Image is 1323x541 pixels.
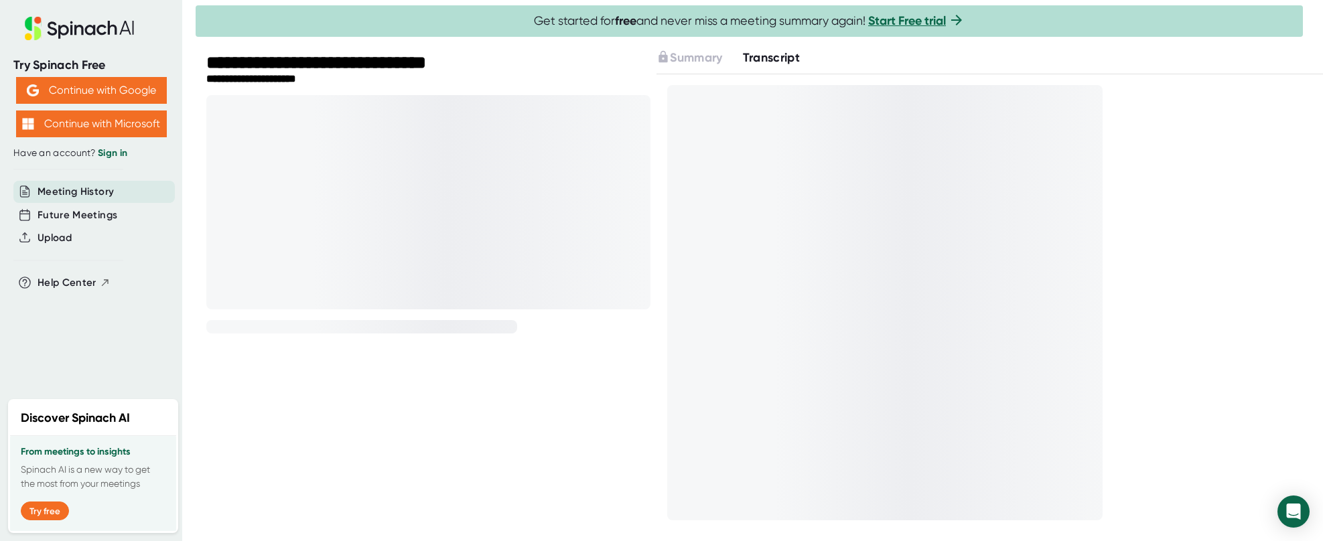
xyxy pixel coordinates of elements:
[16,110,167,137] button: Continue with Microsoft
[38,208,117,223] button: Future Meetings
[534,13,965,29] span: Get started for and never miss a meeting summary again!
[13,147,169,159] div: Have an account?
[27,84,39,96] img: Aehbyd4JwY73AAAAAElFTkSuQmCC
[13,58,169,73] div: Try Spinach Free
[21,447,165,457] h3: From meetings to insights
[38,184,114,200] button: Meeting History
[670,50,722,65] span: Summary
[656,49,722,67] button: Summary
[21,409,130,427] h2: Discover Spinach AI
[16,77,167,104] button: Continue with Google
[38,275,111,291] button: Help Center
[38,275,96,291] span: Help Center
[98,147,127,159] a: Sign in
[615,13,636,28] b: free
[38,230,72,246] button: Upload
[1277,495,1310,528] div: Open Intercom Messenger
[656,49,742,67] div: Upgrade to access
[21,463,165,491] p: Spinach AI is a new way to get the most from your meetings
[743,49,800,67] button: Transcript
[868,13,946,28] a: Start Free trial
[21,501,69,520] button: Try free
[743,50,800,65] span: Transcript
